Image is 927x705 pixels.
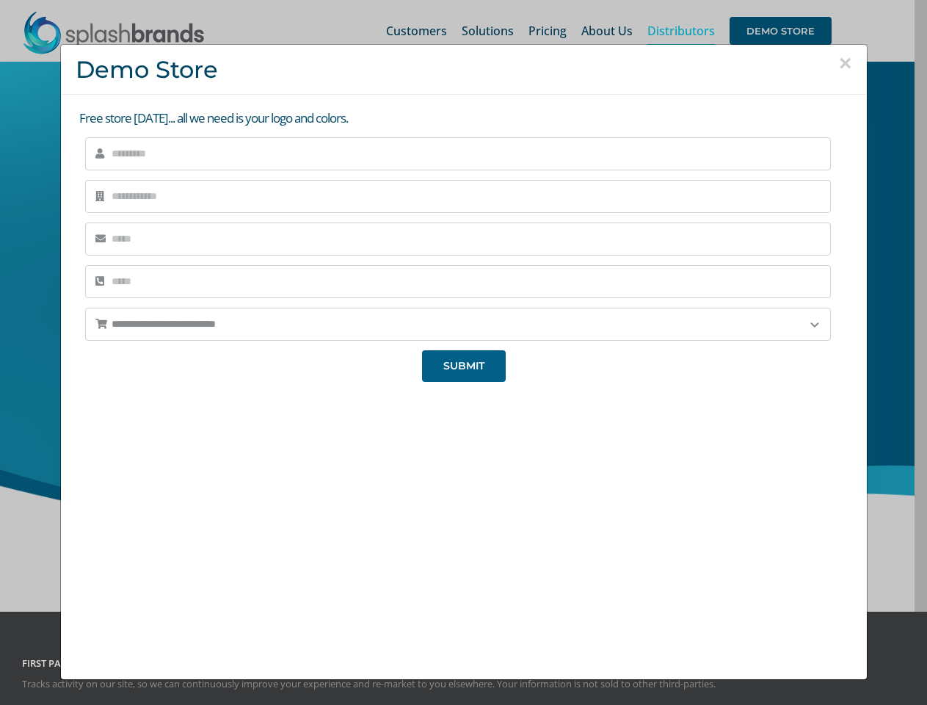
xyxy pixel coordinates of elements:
iframe: SplashBrands Demo Store Overview [222,393,705,665]
button: Close [839,52,852,74]
p: Free store [DATE]... all we need is your logo and colors. [79,109,851,128]
span: SUBMIT [443,360,484,372]
button: SUBMIT [422,350,506,382]
h3: Demo Store [76,56,852,83]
